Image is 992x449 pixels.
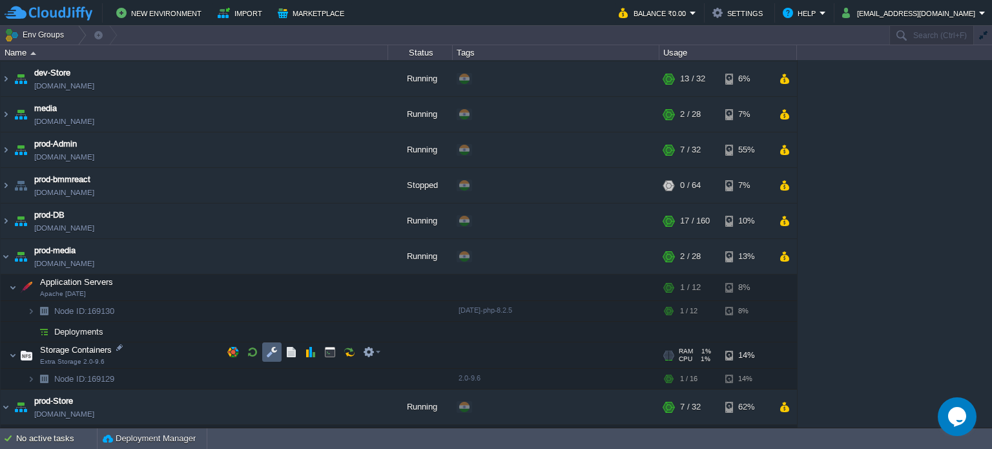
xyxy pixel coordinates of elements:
[278,5,348,21] button: Marketplace
[680,132,701,167] div: 7 / 32
[680,168,701,203] div: 0 / 64
[725,301,767,321] div: 8%
[103,432,196,445] button: Deployment Manager
[40,358,105,366] span: Extra Storage 2.0-9.6
[53,326,105,337] a: Deployments
[54,374,87,384] span: Node ID:
[698,348,711,355] span: 1%
[34,138,77,151] a: prod-Admin
[619,5,690,21] button: Balance ₹0.00
[725,97,767,132] div: 7%
[9,342,17,368] img: AMDAwAAAACH5BAEAAAAALAAAAAABAAEAAAICRAEAOw==
[5,5,92,21] img: CloudJiffy
[725,342,767,368] div: 14%
[34,222,94,235] span: [DOMAIN_NAME]
[680,275,701,300] div: 1 / 12
[17,342,36,368] img: AMDAwAAAACH5BAEAAAAALAAAAAABAAEAAAICRAEAOw==
[53,306,116,317] a: Node ID:169130
[680,301,697,321] div: 1 / 12
[725,239,767,274] div: 13%
[34,173,90,186] a: prod-bmmreact
[34,408,94,421] span: [DOMAIN_NAME]
[1,239,11,274] img: AMDAwAAAACH5BAEAAAAALAAAAAABAAEAAAICRAEAOw==
[725,204,767,238] div: 10%
[27,369,35,389] img: AMDAwAAAACH5BAEAAAAALAAAAAABAAEAAAICRAEAOw==
[1,168,11,203] img: AMDAwAAAACH5BAEAAAAALAAAAAABAAEAAAICRAEAOw==
[680,390,701,424] div: 7 / 32
[39,344,114,355] span: Storage Containers
[116,5,205,21] button: New Environment
[34,102,57,115] a: media
[39,427,88,438] span: Elastic VPS
[34,151,94,163] span: [DOMAIN_NAME]
[30,52,36,55] img: AMDAwAAAACH5BAEAAAAALAAAAAABAAEAAAICRAEAOw==
[842,5,979,21] button: [EMAIL_ADDRESS][DOMAIN_NAME]
[27,301,35,321] img: AMDAwAAAACH5BAEAAAAALAAAAAABAAEAAAICRAEAOw==
[34,395,73,408] a: prod-Store
[697,355,710,363] span: 1%
[12,132,30,167] img: AMDAwAAAACH5BAEAAAAALAAAAAABAAEAAAICRAEAOw==
[679,348,693,355] span: RAM
[1,45,387,60] div: Name
[388,168,453,203] div: Stopped
[725,61,767,96] div: 6%
[1,132,11,167] img: AMDAwAAAACH5BAEAAAAALAAAAAABAAEAAAICRAEAOw==
[35,369,53,389] img: AMDAwAAAACH5BAEAAAAALAAAAAABAAEAAAICRAEAOw==
[660,45,796,60] div: Usage
[12,239,30,274] img: AMDAwAAAACH5BAEAAAAALAAAAAABAAEAAAICRAEAOw==
[39,277,115,287] a: Application ServersApache [DATE]
[725,132,767,167] div: 55%
[34,115,94,128] a: [DOMAIN_NAME]
[34,186,94,199] span: [DOMAIN_NAME]
[34,209,65,222] span: prod-DB
[40,290,86,298] span: Apache [DATE]
[389,45,452,60] div: Status
[12,168,30,203] img: AMDAwAAAACH5BAEAAAAALAAAAAABAAEAAAICRAEAOw==
[388,239,453,274] div: Running
[388,61,453,96] div: Running
[1,390,11,424] img: AMDAwAAAACH5BAEAAAAALAAAAAABAAEAAAICRAEAOw==
[938,397,979,436] iframe: chat widget
[12,390,30,424] img: AMDAwAAAACH5BAEAAAAALAAAAAABAAEAAAICRAEAOw==
[9,275,17,300] img: AMDAwAAAACH5BAEAAAAALAAAAAABAAEAAAICRAEAOw==
[34,67,70,79] a: dev-Store
[388,132,453,167] div: Running
[5,26,68,44] button: Env Groups
[679,355,692,363] span: CPU
[388,97,453,132] div: Running
[725,390,767,424] div: 62%
[27,322,35,342] img: AMDAwAAAACH5BAEAAAAALAAAAAABAAEAAAICRAEAOw==
[17,275,36,300] img: AMDAwAAAACH5BAEAAAAALAAAAAABAAEAAAICRAEAOw==
[1,97,11,132] img: AMDAwAAAACH5BAEAAAAALAAAAAABAAEAAAICRAEAOw==
[725,168,767,203] div: 7%
[725,369,767,389] div: 14%
[388,390,453,424] div: Running
[783,5,820,21] button: Help
[53,373,116,384] a: Node ID:169129
[39,345,114,355] a: Storage ContainersExtra Storage 2.0-9.6
[218,5,266,21] button: Import
[453,45,659,60] div: Tags
[388,204,453,238] div: Running
[54,306,87,316] span: Node ID:
[12,61,30,96] img: AMDAwAAAACH5BAEAAAAALAAAAAABAAEAAAICRAEAOw==
[725,275,767,300] div: 8%
[34,244,76,257] a: prod-media
[680,61,705,96] div: 13 / 32
[12,204,30,238] img: AMDAwAAAACH5BAEAAAAALAAAAAABAAEAAAICRAEAOw==
[53,373,116,384] span: 169129
[34,257,94,270] a: [DOMAIN_NAME]
[53,306,116,317] span: 169130
[35,322,53,342] img: AMDAwAAAACH5BAEAAAAALAAAAAABAAEAAAICRAEAOw==
[459,306,512,314] span: [DATE]-php-8.2.5
[16,428,97,449] div: No active tasks
[35,301,53,321] img: AMDAwAAAACH5BAEAAAAALAAAAAABAAEAAAICRAEAOw==
[1,61,11,96] img: AMDAwAAAACH5BAEAAAAALAAAAAABAAEAAAICRAEAOw==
